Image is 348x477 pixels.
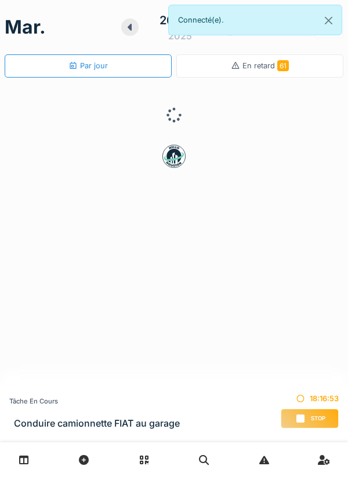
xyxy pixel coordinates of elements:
[168,5,342,35] div: Connecté(e).
[277,60,289,71] span: 61
[14,418,180,429] h3: Conduire camionnette FIAT au garage
[5,16,46,38] h1: mar.
[311,414,325,423] span: Stop
[242,61,289,70] span: En retard
[168,29,192,43] div: 2025
[68,60,108,71] div: Par jour
[159,12,201,29] div: 26 août
[162,145,186,168] img: badge-BVDL4wpA.svg
[316,5,342,36] button: Close
[9,397,180,406] div: Tâche en cours
[281,393,339,404] div: 18:16:53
